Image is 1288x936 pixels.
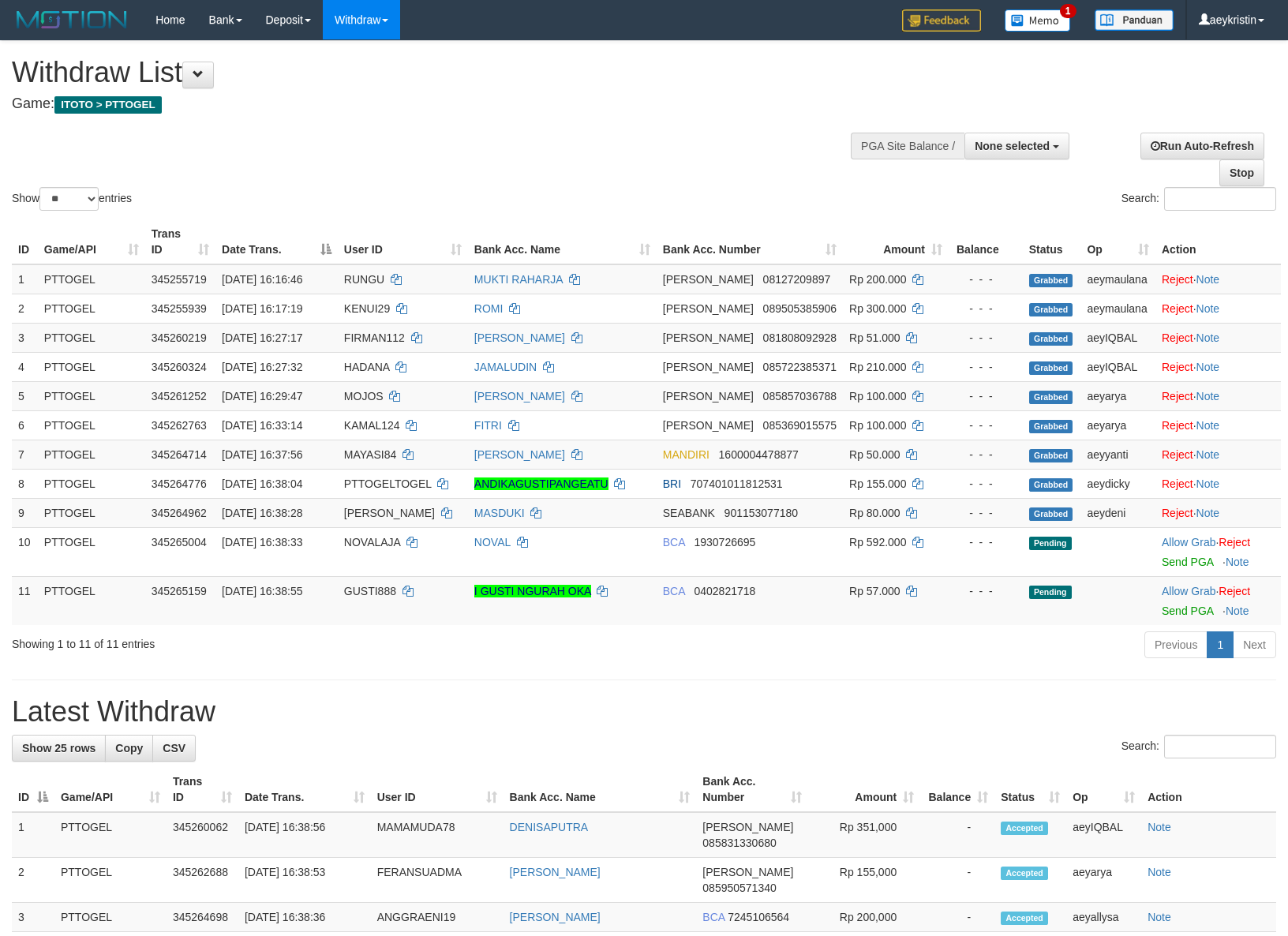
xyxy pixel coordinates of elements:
[54,767,167,812] th: Game/API: activate to sort column ascending
[1080,323,1155,352] td: aeyIQBAL
[1162,536,1215,548] a: Allow Grab
[38,264,145,294] td: PTTOGEL
[167,812,238,858] td: 345260062
[38,381,145,410] td: PTTOGEL
[12,410,38,440] td: 6
[222,477,302,490] span: [DATE] 16:38:04
[1162,273,1193,286] a: Reject
[39,187,99,211] select: Showentries
[955,301,1017,316] div: - - -
[1155,469,1281,498] td: ·
[849,419,906,432] span: Rp 100.000
[1080,352,1155,381] td: aeyIQBAL
[849,302,906,315] span: Rp 300.000
[1196,361,1220,373] a: Note
[694,585,755,597] span: Copy 0402821718 to clipboard
[222,302,302,315] span: [DATE] 16:17:19
[1155,410,1281,440] td: ·
[12,323,38,352] td: 3
[1029,420,1073,433] span: Grabbed
[851,133,964,159] div: PGA Site Balance /
[12,8,132,32] img: MOTION_logo.png
[1060,4,1076,18] span: 1
[1066,767,1141,812] th: Op: activate to sort column ascending
[474,507,525,519] a: MASDUKI
[474,273,563,286] a: MUKTI RAHARJA
[344,419,400,432] span: KAMAL124
[849,585,900,597] span: Rp 57.000
[344,507,435,519] span: [PERSON_NAME]
[344,273,384,286] span: RUNGU
[222,419,302,432] span: [DATE] 16:33:14
[12,735,106,762] a: Show 25 rows
[955,271,1017,287] div: - - -
[724,507,798,519] span: Copy 901153077180 to clipboard
[696,767,808,812] th: Bank Acc. Number: activate to sort column ascending
[808,858,920,903] td: Rp 155,000
[12,527,38,576] td: 10
[344,477,432,490] span: PTTOGELTOGEL
[1196,448,1220,461] a: Note
[1162,556,1213,568] a: Send PGA
[12,57,843,88] h1: Withdraw List
[1066,903,1141,932] td: aeyallysa
[474,419,502,432] a: FITRI
[691,477,783,490] span: Copy 707401011812531 to clipboard
[371,858,504,903] td: FERANSUADMA
[808,812,920,858] td: Rp 351,000
[702,837,776,849] span: Copy 085831330680 to clipboard
[1001,822,1048,835] span: Accepted
[1196,390,1220,402] a: Note
[920,767,994,812] th: Balance: activate to sort column ascending
[1155,352,1281,381] td: ·
[1226,556,1249,568] a: Note
[38,294,145,323] td: PTTOGEL
[12,696,1276,728] h1: Latest Withdraw
[1080,498,1155,527] td: aeydeni
[1196,477,1220,490] a: Note
[1029,332,1073,346] span: Grabbed
[38,576,145,625] td: PTTOGEL
[1029,449,1073,462] span: Grabbed
[663,507,715,519] span: SEABANK
[474,361,537,373] a: JAMALUDIN
[955,505,1017,521] div: - - -
[344,361,390,373] span: HADANA
[920,858,994,903] td: -
[763,331,837,344] span: Copy 081808092928 to clipboard
[12,294,38,323] td: 2
[1162,361,1193,373] a: Reject
[1080,469,1155,498] td: aeydicky
[22,742,95,754] span: Show 25 rows
[38,219,145,264] th: Game/API: activate to sort column ascending
[38,527,145,576] td: PTTOGEL
[222,273,302,286] span: [DATE] 16:16:46
[1121,187,1276,211] label: Search:
[12,498,38,527] td: 9
[1023,219,1081,264] th: Status
[1148,911,1171,923] a: Note
[1066,858,1141,903] td: aeyarya
[12,812,54,858] td: 1
[964,133,1069,159] button: None selected
[702,866,793,878] span: [PERSON_NAME]
[663,477,681,490] span: BRI
[1144,631,1207,658] a: Previous
[12,903,54,932] td: 3
[728,911,789,923] span: Copy 7245106564 to clipboard
[38,469,145,498] td: PTTOGEL
[1196,507,1220,519] a: Note
[1219,159,1264,186] a: Stop
[1005,9,1071,32] img: Button%20Memo.svg
[1155,381,1281,410] td: ·
[1196,273,1220,286] a: Note
[163,742,185,754] span: CSV
[1226,605,1249,617] a: Note
[1155,219,1281,264] th: Action
[1155,527,1281,576] td: ·
[152,735,196,762] a: CSV
[1162,536,1219,548] span: ·
[663,361,754,373] span: [PERSON_NAME]
[849,390,906,402] span: Rp 100.000
[371,812,504,858] td: MAMAMUDA78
